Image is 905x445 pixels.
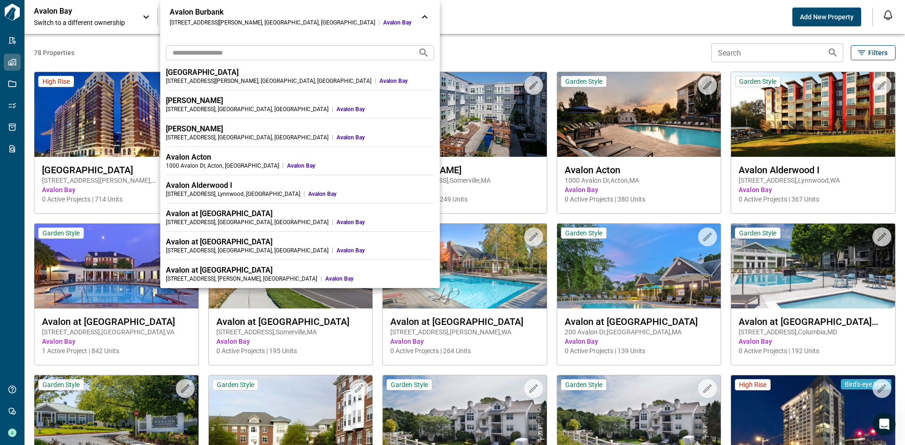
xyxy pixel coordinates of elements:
iframe: Intercom live chat [873,413,896,436]
div: [STREET_ADDRESS][PERSON_NAME] , [GEOGRAPHIC_DATA] , [GEOGRAPHIC_DATA] [170,19,375,26]
div: Avalon Alderwood I [166,181,434,190]
div: [PERSON_NAME] [166,124,434,134]
span: Avalon Bay [337,134,434,141]
span: Avalon Bay [308,190,434,198]
div: [STREET_ADDRESS][PERSON_NAME] , [GEOGRAPHIC_DATA] , [GEOGRAPHIC_DATA] [166,77,371,85]
span: Avalon Bay [379,77,434,85]
div: [STREET_ADDRESS] , [GEOGRAPHIC_DATA] , [GEOGRAPHIC_DATA] [166,105,329,113]
div: 1000 Avalon Dr , Acton , [GEOGRAPHIC_DATA] [166,162,279,170]
button: Search projects [414,43,433,62]
div: Avalon at [GEOGRAPHIC_DATA] [166,237,434,247]
div: Avalon at [GEOGRAPHIC_DATA] [166,209,434,218]
span: Avalon Bay [337,105,434,113]
div: [STREET_ADDRESS] , [PERSON_NAME] , [GEOGRAPHIC_DATA] [166,275,317,283]
div: Avalon Acton [166,153,434,162]
div: Avalon at [GEOGRAPHIC_DATA] [166,266,434,275]
div: [STREET_ADDRESS] , [GEOGRAPHIC_DATA] , [GEOGRAPHIC_DATA] [166,247,329,254]
span: Avalon Bay [287,162,434,170]
div: [PERSON_NAME] [166,96,434,105]
span: Avalon Bay [325,275,434,283]
span: Avalon Bay [383,19,411,26]
div: [STREET_ADDRESS] , [GEOGRAPHIC_DATA] , [GEOGRAPHIC_DATA] [166,134,329,141]
div: Avalon Burbank [170,8,411,17]
div: [GEOGRAPHIC_DATA] [166,68,434,77]
div: [STREET_ADDRESS] , [GEOGRAPHIC_DATA] , [GEOGRAPHIC_DATA] [166,218,329,226]
span: Avalon Bay [337,247,434,254]
div: [STREET_ADDRESS] , Lynnwood , [GEOGRAPHIC_DATA] [166,190,300,198]
span: Avalon Bay [337,218,434,226]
